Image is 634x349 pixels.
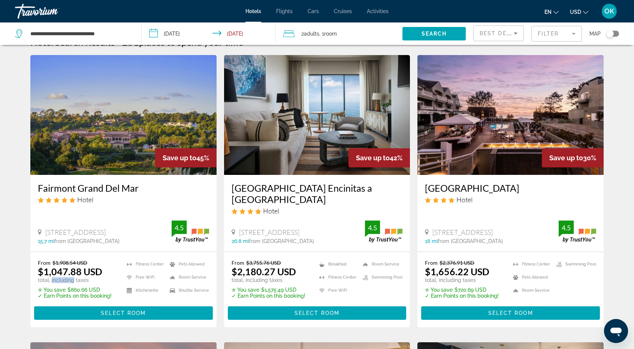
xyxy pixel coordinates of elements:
ins: $1,656.22 USD [425,266,489,277]
li: Pets Allowed [166,260,209,269]
span: 18 mi [425,238,438,244]
div: 4.5 [559,223,574,232]
li: Room Service [509,286,553,295]
img: trustyou-badge.svg [172,221,209,243]
span: [STREET_ADDRESS] [432,228,493,236]
div: 4.5 [172,223,187,232]
div: 5 star Hotel [38,195,209,204]
span: Adults [304,31,319,37]
p: ✓ Earn Points on this booking! [425,293,499,299]
li: Breakfast [316,260,359,269]
p: ✓ Earn Points on this booking! [38,293,112,299]
mat-select: Sort by [480,29,517,38]
span: [STREET_ADDRESS] [239,228,299,236]
span: Select Room [295,310,339,316]
a: Fairmont Grand Del Mar [38,182,209,194]
a: Select Room [34,308,213,316]
span: 26.8 mi [232,238,249,244]
li: Free WiFi [123,273,166,282]
a: Flights [276,8,293,14]
span: Select Room [101,310,146,316]
span: from [GEOGRAPHIC_DATA] [249,238,314,244]
li: Fitness Center [123,260,166,269]
a: Activities [367,8,389,14]
a: Select Room [228,308,407,316]
img: Hotel image [417,55,604,175]
span: Map [589,28,601,39]
p: total, including taxes [232,277,305,283]
img: Hotel image [30,55,217,175]
span: 2 [301,28,319,39]
span: Best Deals [480,30,519,36]
a: [GEOGRAPHIC_DATA] [425,182,596,194]
button: Select Room [228,306,407,320]
button: Toggle map [601,30,619,37]
a: Select Room [421,308,600,316]
button: Search [402,27,466,40]
div: 45% [155,148,217,167]
div: 4 star Hotel [232,207,403,215]
button: Select Room [421,306,600,320]
span: Save up to [163,154,196,162]
span: Save up to [549,154,583,162]
span: Save up to [356,154,390,162]
li: Swimming Pool [553,260,596,269]
img: trustyou-badge.svg [559,221,596,243]
span: [STREET_ADDRESS] [45,228,106,236]
span: Hotel [456,195,473,204]
li: Swimming Pool [359,273,402,282]
li: Room Service [166,273,209,282]
span: Select Room [488,310,533,316]
li: Pets Allowed [509,273,553,282]
li: Room Service [359,260,402,269]
span: From [232,260,244,266]
span: 15.7 mi [38,238,54,244]
button: Change currency [570,6,588,17]
a: Cars [308,8,319,14]
iframe: Button to launch messaging window [604,319,628,343]
del: $1,908.54 USD [52,260,87,266]
ins: $2,180.27 USD [232,266,296,277]
a: Cruises [334,8,352,14]
span: Search [422,31,447,37]
button: Check-in date: Oct 24, 2025 Check-out date: Oct 27, 2025 [142,22,276,45]
span: OK [604,7,614,15]
span: USD [570,9,581,15]
p: total, including taxes [38,277,112,283]
span: ✮ You save [232,287,259,293]
p: total, including taxes [425,277,499,283]
a: Hotels [245,8,261,14]
span: ✮ You save [38,287,66,293]
span: From [425,260,438,266]
span: Room [324,31,337,37]
div: 30% [542,148,604,167]
li: Fitness Center [316,273,359,282]
div: 42% [348,148,410,167]
span: , 1 [319,28,337,39]
li: Fitness Center [509,260,553,269]
h3: [GEOGRAPHIC_DATA] Encinitas a [GEOGRAPHIC_DATA] [232,182,403,205]
button: Change language [544,6,559,17]
p: ✓ Earn Points on this booking! [232,293,305,299]
p: $1,575.49 USD [232,287,305,293]
li: Shuttle Service [166,286,209,295]
p: $720.69 USD [425,287,499,293]
button: User Menu [600,3,619,19]
span: From [38,260,51,266]
img: Hotel image [224,55,410,175]
span: from [GEOGRAPHIC_DATA] [54,238,120,244]
p: $860.66 USD [38,287,112,293]
del: $3,755.76 USD [246,260,281,266]
button: Select Room [34,306,213,320]
div: 4 star Hotel [425,195,596,204]
span: Hotel [77,195,93,204]
div: 4.5 [365,223,380,232]
span: ✮ You save [425,287,453,293]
